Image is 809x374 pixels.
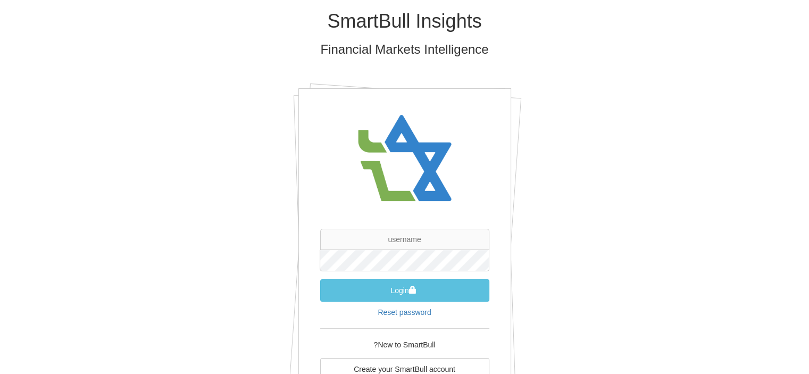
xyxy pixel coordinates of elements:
a: Reset password [378,308,431,317]
img: avatar [352,105,458,213]
span: New to SmartBull? [374,340,436,349]
h1: SmartBull Insights [94,11,716,32]
input: username [320,229,489,250]
h3: Financial Markets Intelligence [94,43,716,56]
button: Login [320,279,489,302]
